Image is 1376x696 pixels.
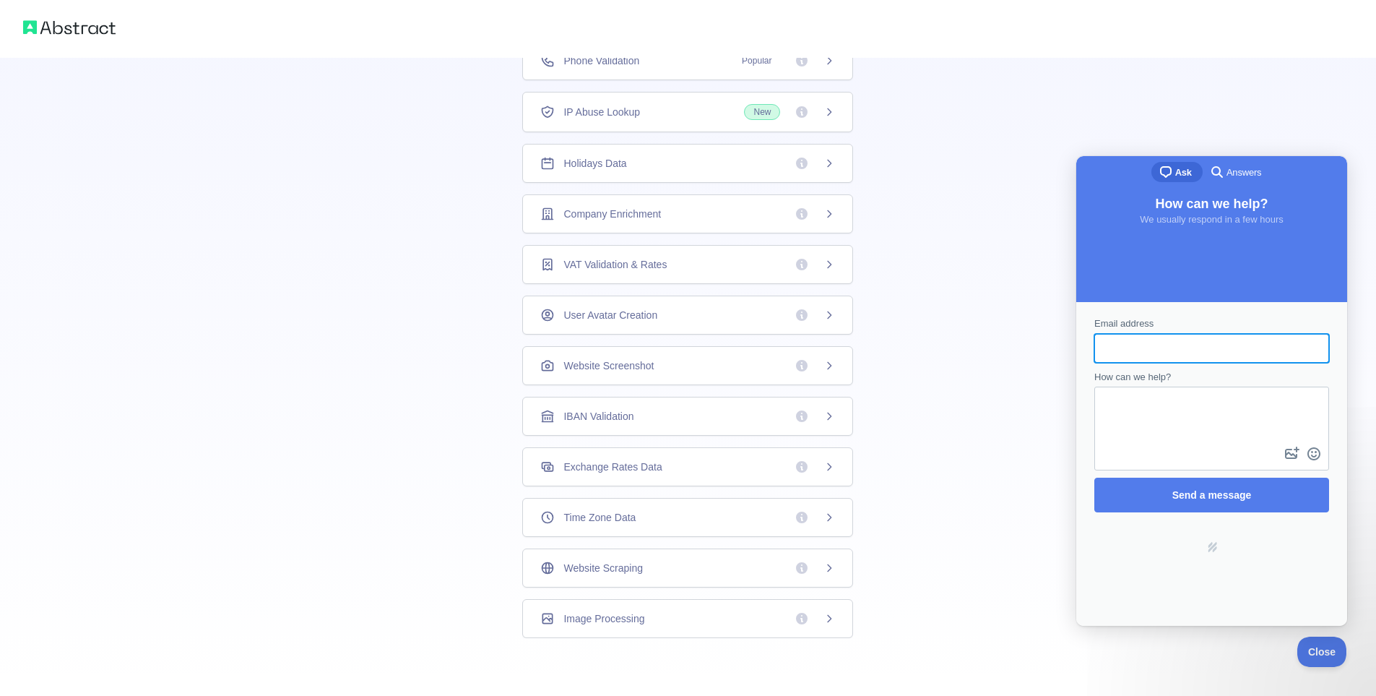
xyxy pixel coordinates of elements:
span: IP Abuse Lookup [563,105,640,119]
span: New [744,104,780,120]
iframe: Help Scout Beacon - Close [1297,637,1347,667]
span: VAT Validation & Rates [563,257,667,272]
span: Exchange Rates Data [563,460,662,474]
span: User Avatar Creation [563,308,657,322]
span: Time Zone Data [563,510,636,525]
span: IBAN Validation [563,409,633,424]
img: Abstract logo [23,17,116,38]
span: Phone Validation [563,53,639,68]
iframe: Help Scout Beacon - Live Chat, Contact Form, and Knowledge Base [1076,156,1347,626]
span: Website Scraping [563,561,642,575]
span: Company Enrichment [563,207,661,221]
span: Image Processing [563,611,644,626]
span: Popular [733,53,780,68]
span: Holidays Data [563,156,626,171]
span: Website Screenshot [563,358,654,373]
